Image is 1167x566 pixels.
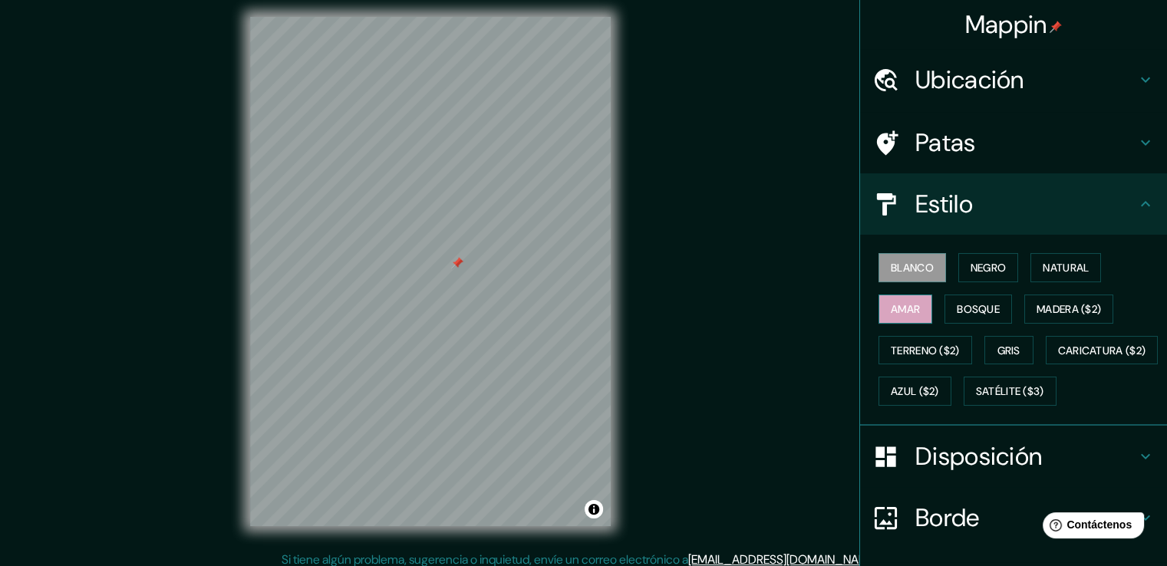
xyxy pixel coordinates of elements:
[965,8,1047,41] font: Mappin
[879,253,946,282] button: Blanco
[891,261,934,275] font: Blanco
[879,377,951,406] button: Azul ($2)
[585,500,603,518] button: Activar o desactivar atribución
[971,261,1007,275] font: Negro
[915,127,976,159] font: Patas
[944,295,1012,324] button: Bosque
[958,253,1019,282] button: Negro
[1058,344,1146,357] font: Caricatura ($2)
[1046,336,1159,365] button: Caricatura ($2)
[915,502,980,534] font: Borde
[997,344,1020,357] font: Gris
[879,295,932,324] button: Amar
[879,336,972,365] button: Terreno ($2)
[250,17,611,526] canvas: Mapa
[964,377,1057,406] button: Satélite ($3)
[860,487,1167,548] div: Borde
[891,344,960,357] font: Terreno ($2)
[976,385,1044,399] font: Satélite ($3)
[860,173,1167,235] div: Estilo
[860,49,1167,110] div: Ubicación
[915,440,1042,472] font: Disposición
[1037,302,1101,316] font: Madera ($2)
[1043,261,1089,275] font: Natural
[860,426,1167,487] div: Disposición
[915,188,973,220] font: Estilo
[860,112,1167,173] div: Patas
[891,385,939,399] font: Azul ($2)
[915,64,1024,96] font: Ubicación
[957,302,1000,316] font: Bosque
[1024,295,1113,324] button: Madera ($2)
[1030,506,1150,549] iframe: Lanzador de widgets de ayuda
[984,336,1033,365] button: Gris
[1030,253,1101,282] button: Natural
[1050,21,1062,33] img: pin-icon.png
[891,302,920,316] font: Amar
